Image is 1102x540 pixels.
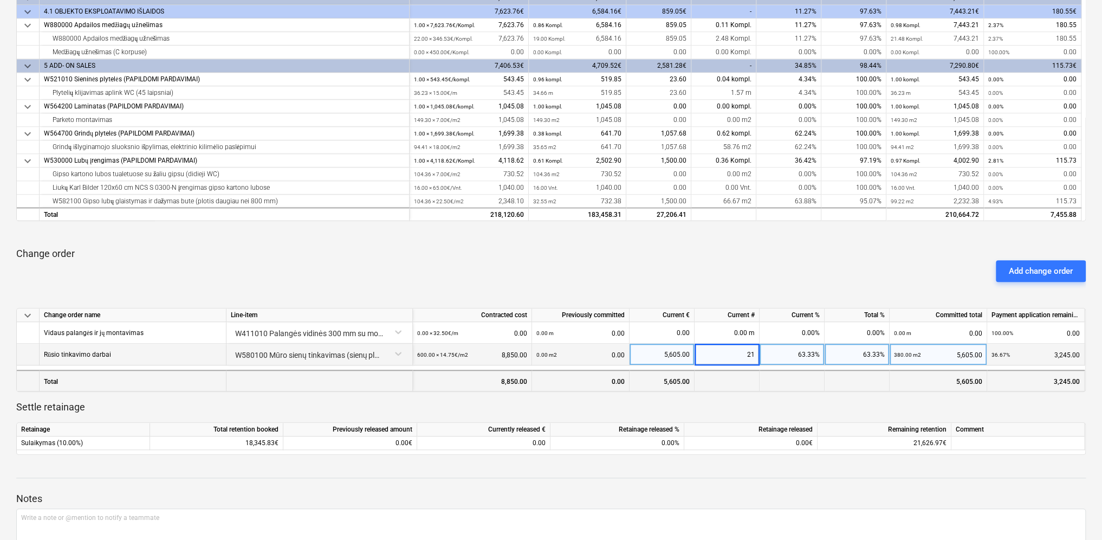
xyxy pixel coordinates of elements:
[890,370,987,391] div: 5,605.00
[891,154,979,168] div: 4,002.90
[40,207,410,221] div: Total
[756,86,821,100] div: 4.34%
[533,90,553,96] small: 34.66 m
[756,46,821,59] div: 0.00%
[550,423,684,436] div: Retainage released %
[536,330,554,336] small: 0.00 m
[756,127,821,140] div: 62.24%
[760,344,825,365] div: 63.33%
[626,195,691,208] div: 1,500.00
[533,185,558,191] small: 16.00 Vnt.
[414,198,464,204] small: 104.36 × 22.50€ / m2
[626,32,691,46] div: 859.05
[533,36,565,42] small: 19.00 Kompl.
[1048,488,1102,540] iframe: Chat Widget
[414,113,524,127] div: 1,045.08
[891,76,920,82] small: 1.00 kompl.
[891,90,911,96] small: 36.23 m
[988,18,1077,32] div: 180.55
[533,198,556,204] small: 32.55 m2
[891,113,979,127] div: 1,045.08
[891,198,914,204] small: 99.22 m2
[414,171,461,177] small: 104.36 × 7.00€ / m2
[533,73,621,86] div: 519.85
[626,154,691,168] div: 1,500.00
[987,370,1085,391] div: 3,245.00
[991,352,1010,358] small: 36.67%
[821,18,886,32] div: 97.63%
[536,322,625,344] div: 0.00
[533,158,563,164] small: 0.61 Kompl.
[626,18,691,32] div: 859.05
[894,344,982,366] div: 5,605.00
[40,370,226,391] div: Total
[21,19,34,32] span: keyboard_arrow_down
[21,5,34,18] span: keyboard_arrow_down
[414,140,524,154] div: 1,699.38
[691,127,756,140] div: 0.62 kompl.
[991,330,1013,336] small: 100.00%
[891,18,979,32] div: 7,443.21
[691,154,756,168] div: 0.36 Kompl.
[684,436,818,450] div: 0.00€
[891,49,919,55] small: 0.00 Kompl.
[691,59,756,73] div: -
[414,131,475,137] small: 1.00 × 1,699.38€ / kompl.
[533,104,562,110] small: 1.00 kompl.
[21,309,34,322] span: keyboard_arrow_down
[17,423,150,436] div: Retainage
[44,18,405,32] div: W880000 Apdailos medžiagų užnešimas
[21,127,34,140] span: keyboard_arrow_down
[414,100,524,113] div: 1,045.08
[891,127,979,140] div: 1,699.38
[414,22,475,28] small: 1.00 × 7,623.76€ / Kompl.
[691,181,756,195] div: 0.00 Vnt.
[818,436,951,450] div: 21,626.97€
[1009,264,1073,278] div: Add change order
[691,113,756,127] div: 0.00 m2
[226,308,413,322] div: Line-item
[533,22,563,28] small: 0.86 Kompl.
[821,195,886,208] div: 95.07%
[988,195,1077,208] div: 115.73
[417,423,550,436] div: Currently released €
[891,100,979,113] div: 1,045.08
[756,140,821,154] div: 62.24%
[756,181,821,195] div: 0.00%
[756,168,821,181] div: 0.00%
[987,308,1085,322] div: Payment application remaining
[533,18,621,32] div: 6,584.16
[533,144,556,150] small: 35.65 m2
[630,308,695,322] div: Current €
[533,117,560,123] small: 149.30 m2
[988,73,1077,86] div: 0.00
[886,207,984,221] div: 210,664.72
[417,322,527,344] div: 0.00
[44,46,405,59] div: Medžiagų užnešimas (C korpuse)
[414,127,524,140] div: 1,699.38
[991,344,1080,366] div: 3,245.00
[891,22,921,28] small: 0.98 Kompl.
[44,32,405,46] div: W880000 Apdailos medžiagų užnešimas
[16,247,1086,260] p: Change order
[821,100,886,113] div: 100.00%
[533,100,621,113] div: 1,045.08
[891,73,979,86] div: 543.45
[894,322,982,344] div: 0.00
[626,181,691,195] div: 0.00
[691,168,756,181] div: 0.00 m2
[44,59,405,73] div: 5 ADD- ON SALES
[988,104,1003,110] small: 0.00%
[891,131,920,137] small: 1.00 kompl.
[756,32,821,46] div: 11.27%
[886,5,984,18] div: 7,443.21€
[691,73,756,86] div: 0.04 kompl.
[988,208,1077,222] div: 7,455.88
[626,86,691,100] div: 23.60
[536,352,557,358] small: 0.00 m2
[691,5,756,18] div: -
[414,195,524,208] div: 2,348.10
[988,117,1003,123] small: 0.00%
[626,127,691,140] div: 1,057.68
[410,59,529,73] div: 7,406.53€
